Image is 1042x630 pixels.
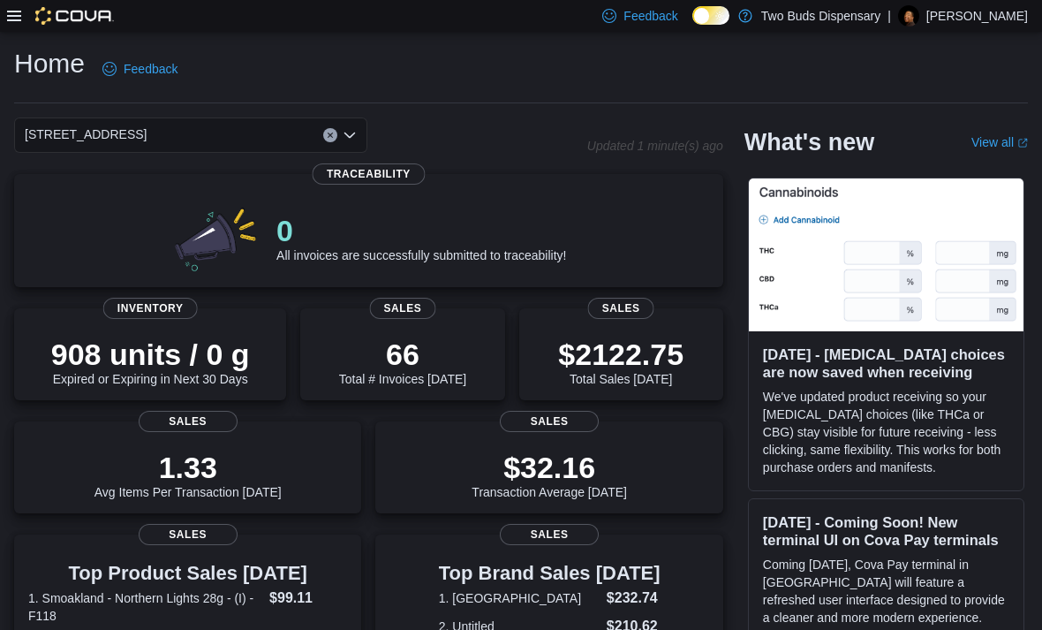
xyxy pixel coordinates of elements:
h3: [DATE] - [MEDICAL_DATA] choices are now saved when receiving [763,345,1009,381]
span: Sales [588,298,654,319]
button: Open list of options [343,128,357,142]
a: Feedback [95,51,185,87]
input: Dark Mode [692,6,729,25]
dd: $232.74 [607,588,661,609]
p: $32.16 [472,450,627,485]
h2: What's new [744,128,874,156]
span: Traceability [313,163,425,185]
p: We've updated product receiving so your [MEDICAL_DATA] choices (like THCa or CBG) stay visible fo... [763,388,1009,476]
div: Total Sales [DATE] [558,337,683,386]
div: Total # Invoices [DATE] [339,337,466,386]
div: Avg Items Per Transaction [DATE] [94,450,282,499]
p: | [887,5,891,27]
dt: 1. Smoakland - Northern Lights 28g - (I) - F118 [28,589,262,625]
button: Clear input [323,128,337,142]
span: Sales [500,411,599,432]
span: Sales [369,298,435,319]
h3: Top Brand Sales [DATE] [439,563,661,584]
p: $2122.75 [558,337,683,372]
img: Cova [35,7,114,25]
span: [STREET_ADDRESS] [25,124,147,145]
span: Inventory [103,298,198,319]
div: Howie Miller [898,5,919,27]
span: Dark Mode [692,25,693,26]
svg: External link [1017,138,1028,148]
p: Two Buds Dispensary [761,5,880,27]
p: 66 [339,337,466,372]
h3: Top Product Sales [DATE] [28,563,347,584]
p: 1.33 [94,450,282,485]
div: Transaction Average [DATE] [472,450,627,499]
a: View allExternal link [971,135,1028,149]
span: Sales [500,524,599,545]
span: Feedback [124,60,177,78]
h3: [DATE] - Coming Soon! New terminal UI on Cova Pay terminals [763,513,1009,549]
div: Expired or Expiring in Next 30 Days [51,337,250,386]
span: Feedback [623,7,677,25]
span: Sales [139,411,238,432]
img: 0 [170,202,262,273]
dd: $99.11 [269,588,347,609]
h1: Home [14,46,85,81]
p: 0 [276,213,566,248]
p: [PERSON_NAME] [926,5,1028,27]
div: All invoices are successfully submitted to traceability! [276,213,566,262]
p: Coming [DATE], Cova Pay terminal in [GEOGRAPHIC_DATA] will feature a refreshed user interface des... [763,556,1009,626]
span: Sales [139,524,238,545]
p: 908 units / 0 g [51,337,250,372]
dt: 1. [GEOGRAPHIC_DATA] [439,589,600,607]
p: Updated 1 minute(s) ago [587,139,723,153]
